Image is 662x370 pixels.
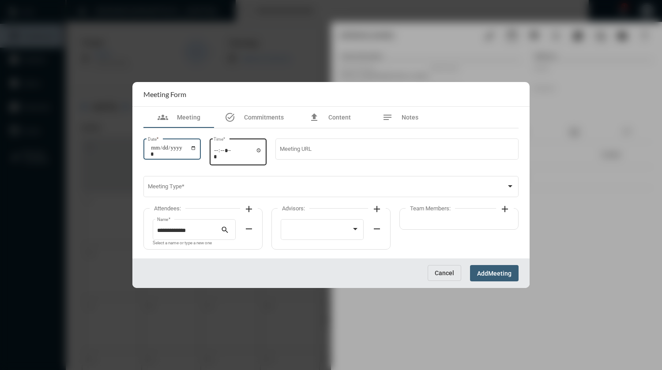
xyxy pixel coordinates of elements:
[177,114,200,121] span: Meeting
[244,224,254,234] mat-icon: remove
[435,269,454,277] span: Cancel
[153,241,212,246] mat-hint: Select a name or type a new one
[221,225,231,236] mat-icon: search
[143,90,186,98] h2: Meeting Form
[470,265,519,281] button: AddMeeting
[150,205,185,212] label: Attendees:
[477,270,488,277] span: Add
[225,112,235,123] mat-icon: task_alt
[382,112,393,123] mat-icon: notes
[372,204,382,214] mat-icon: add
[372,224,382,234] mat-icon: remove
[158,112,168,123] mat-icon: groups
[428,265,461,281] button: Cancel
[402,114,418,121] span: Notes
[500,204,510,214] mat-icon: add
[328,114,351,121] span: Content
[488,270,512,277] span: Meeting
[244,114,284,121] span: Commitments
[406,205,455,212] label: Team Members:
[309,112,320,123] mat-icon: file_upload
[278,205,309,212] label: Advisors:
[244,204,254,214] mat-icon: add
